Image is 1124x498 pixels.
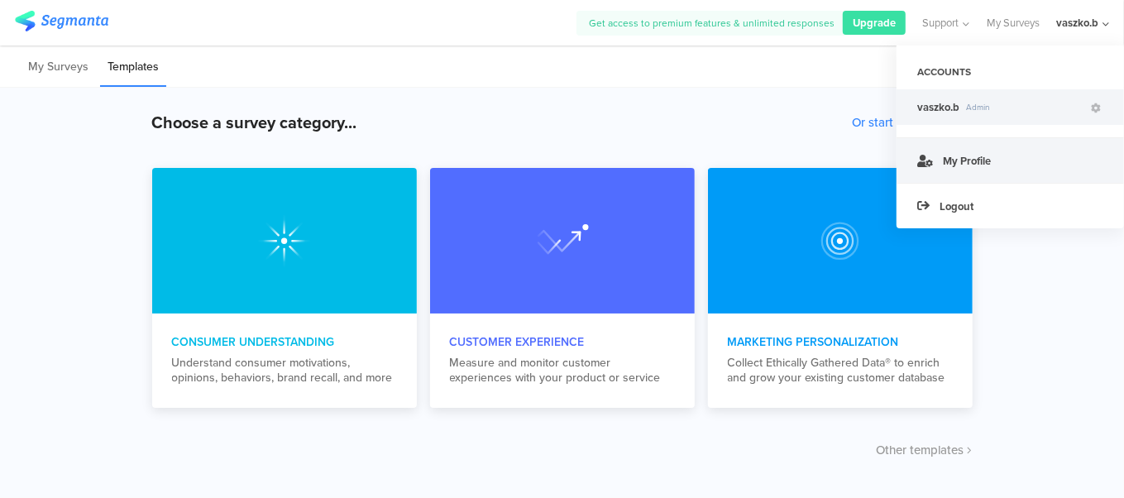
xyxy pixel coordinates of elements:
[943,153,991,169] span: My Profile
[152,110,357,135] div: Choose a survey category...
[814,214,867,267] img: customer_experience.svg
[728,356,953,385] div: Collect Ethically Gathered Data® to enrich and grow your existing customer database
[21,48,96,87] li: My Surveys
[15,11,108,31] img: segmanta logo
[853,113,964,132] button: Or start from scratch
[258,214,311,267] img: consumer_understanding.svg
[923,15,959,31] span: Support
[877,441,973,459] button: Other templates
[897,137,1124,183] a: My Profile
[172,356,397,385] div: Understand consumer motivations, opinions, behaviors, brand recall, and more
[959,101,1088,113] span: Admin
[728,333,953,351] div: Marketing Personalization
[940,199,973,214] span: Logout
[172,333,397,351] div: Consumer Understanding
[897,58,1124,86] div: ACCOUNTS
[877,441,964,459] span: Other templates
[853,15,896,31] span: Upgrade
[1056,15,1098,31] div: vaszko.b
[536,214,589,267] img: marketing_personalization.svg
[450,333,675,351] div: Customer Experience
[917,99,959,115] span: vaszko.b
[450,356,675,385] div: Measure and monitor customer experiences with your product or service
[100,48,166,87] li: Templates
[589,16,835,31] span: Get access to premium features & unlimited responses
